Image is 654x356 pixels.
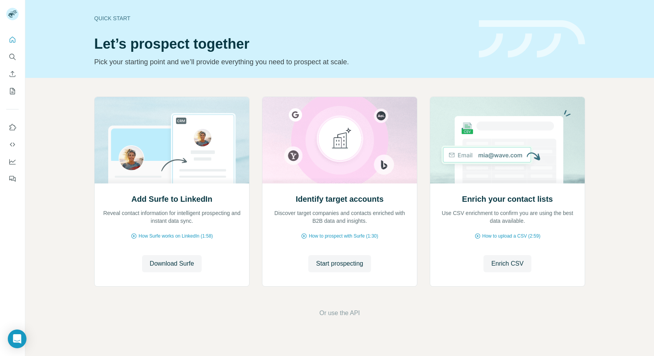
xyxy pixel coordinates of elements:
img: Identify target accounts [262,97,417,183]
p: Pick your starting point and we’ll provide everything you need to prospect at scale. [94,56,469,67]
button: Download Surfe [142,255,202,272]
h1: Let’s prospect together [94,36,469,52]
button: Quick start [6,33,19,47]
button: Feedback [6,172,19,186]
span: How Surfe works on LinkedIn (1:58) [139,233,213,240]
button: Use Surfe API [6,137,19,152]
button: Use Surfe on LinkedIn [6,120,19,134]
span: Download Surfe [150,259,194,268]
h2: Add Surfe to LinkedIn [132,194,213,204]
img: Add Surfe to LinkedIn [94,97,250,183]
button: My lists [6,84,19,98]
button: Search [6,50,19,64]
div: Open Intercom Messenger [8,330,26,348]
button: Start prospecting [308,255,371,272]
button: Dashboard [6,155,19,169]
p: Use CSV enrichment to confirm you are using the best data available. [438,209,577,225]
p: Reveal contact information for intelligent prospecting and instant data sync. [102,209,241,225]
span: Enrich CSV [491,259,524,268]
button: Enrich CSV [6,67,19,81]
button: Enrich CSV [483,255,531,272]
span: How to upload a CSV (2:59) [482,233,540,240]
img: banner [479,20,585,58]
span: Start prospecting [316,259,363,268]
h2: Identify target accounts [296,194,384,204]
button: Or use the API [319,308,360,318]
img: Enrich your contact lists [430,97,585,183]
h2: Enrich your contact lists [462,194,553,204]
span: How to prospect with Surfe (1:30) [309,233,378,240]
div: Quick start [94,14,469,22]
p: Discover target companies and contacts enriched with B2B data and insights. [270,209,409,225]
